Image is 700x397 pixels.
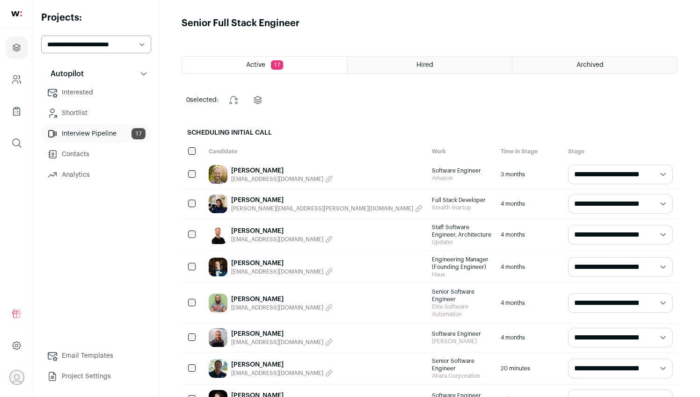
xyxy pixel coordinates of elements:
[231,304,323,311] span: [EMAIL_ADDRESS][DOMAIN_NAME]
[496,353,563,384] div: 20 minutes
[432,271,491,278] span: Haus
[231,236,333,243] button: [EMAIL_ADDRESS][DOMAIN_NAME]
[432,167,491,174] span: Software Engineer
[231,369,333,377] button: [EMAIL_ADDRESS][DOMAIN_NAME]
[231,195,423,205] a: [PERSON_NAME]
[348,57,512,73] a: Hired
[231,205,413,212] span: [PERSON_NAME][EMAIL_ADDRESS][PERSON_NAME][DOMAIN_NAME]
[231,339,333,346] button: [EMAIL_ADDRESS][DOMAIN_NAME]
[432,224,491,238] span: Staff Software Engineer, Architecture
[9,370,24,385] button: Open dropdown
[432,288,491,303] span: Senior Software Engineer
[209,359,227,378] img: dd04a20d09ecfe218a30e518e955e8b5517bc68e4c26800ae074cc4f7715b07c
[209,165,227,184] img: 13aeda022f15b18311496c7beba5c5bd9d962d1826338a1280349a4661ec3013
[271,60,283,70] span: 17
[432,303,491,318] span: Elite Software Automation
[41,83,151,102] a: Interested
[432,256,491,271] span: Engineering Manager (Founding Engineer)
[209,225,227,244] img: f390aac56fee0eefd75d02d5f53a1656786bfdbe70eda69811f4b735459f19a2
[6,36,28,59] a: Projects
[231,369,323,377] span: [EMAIL_ADDRESS][DOMAIN_NAME]
[432,238,491,246] span: Updater
[496,219,563,251] div: 4 months
[11,11,22,16] img: wellfound-shorthand-0d5821cbd27db2630d0214b213865d53afaa358527fdda9d0ea32b1df1b89c2c.svg
[41,124,151,143] a: Interview Pipeline17
[41,145,151,164] a: Contacts
[496,323,563,352] div: 4 months
[41,346,151,365] a: Email Templates
[432,357,491,372] span: Senior Software Engineer
[576,62,604,68] span: Archived
[432,204,491,211] span: Stealth Startup
[231,304,333,311] button: [EMAIL_ADDRESS][DOMAIN_NAME]
[231,205,423,212] button: [PERSON_NAME][EMAIL_ADDRESS][PERSON_NAME][DOMAIN_NAME]
[231,226,333,236] a: [PERSON_NAME]
[41,65,151,83] button: Autopilot
[209,328,227,347] img: cf39b073921893f49f7293a9c263f3d1f71b9cfe3f4a5edc95c6aacd39bd63a3.jpg
[186,95,219,105] span: selected:
[6,100,28,123] a: Company Lists
[231,295,333,304] a: [PERSON_NAME]
[432,196,491,204] span: Full Stack Developer
[496,283,563,323] div: 4 months
[6,68,28,91] a: Company and ATS Settings
[231,360,333,369] a: [PERSON_NAME]
[41,166,151,184] a: Analytics
[416,62,433,68] span: Hired
[182,123,678,143] h2: Scheduling Initial Call
[45,68,84,79] p: Autopilot
[496,160,563,189] div: 3 months
[222,89,245,111] button: Change stage
[496,143,563,160] div: Time in Stage
[41,104,151,123] a: Shortlist
[432,338,491,345] span: [PERSON_NAME]
[563,143,678,160] div: Stage
[246,62,265,68] span: Active
[231,259,333,268] a: [PERSON_NAME]
[427,143,496,160] div: Work
[209,258,227,276] img: e47cccbc9ae36cb0f7d0e5d1079764b423b4bb088208a0296de5b779cd093f1f
[512,57,677,73] a: Archived
[432,372,491,380] span: Ahara Corporation
[231,166,333,175] a: [PERSON_NAME]
[231,339,323,346] span: [EMAIL_ADDRESS][DOMAIN_NAME]
[209,294,227,312] img: 50ad2e3772eb778f2107a70fbc0fcd54ba3ead124b442060855c05666d8cda77
[209,195,227,213] img: 09ecb830d94b388b6855a69856b9e8f5bce53dbb7f1e5d246c66467c1b340c29.jpg
[41,367,151,386] a: Project Settings
[131,128,146,139] span: 17
[496,189,563,218] div: 4 months
[231,175,323,183] span: [EMAIL_ADDRESS][DOMAIN_NAME]
[41,11,151,24] h2: Projects:
[231,329,333,339] a: [PERSON_NAME]
[186,97,190,103] span: 0
[231,236,323,243] span: [EMAIL_ADDRESS][DOMAIN_NAME]
[496,251,563,283] div: 4 months
[432,174,491,182] span: Amazon
[182,17,299,30] h1: Senior Full Stack Engineer
[231,268,323,275] span: [EMAIL_ADDRESS][DOMAIN_NAME]
[231,268,333,275] button: [EMAIL_ADDRESS][DOMAIN_NAME]
[432,330,491,338] span: Software Engineer
[204,143,427,160] div: Candidate
[231,175,333,183] button: [EMAIL_ADDRESS][DOMAIN_NAME]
